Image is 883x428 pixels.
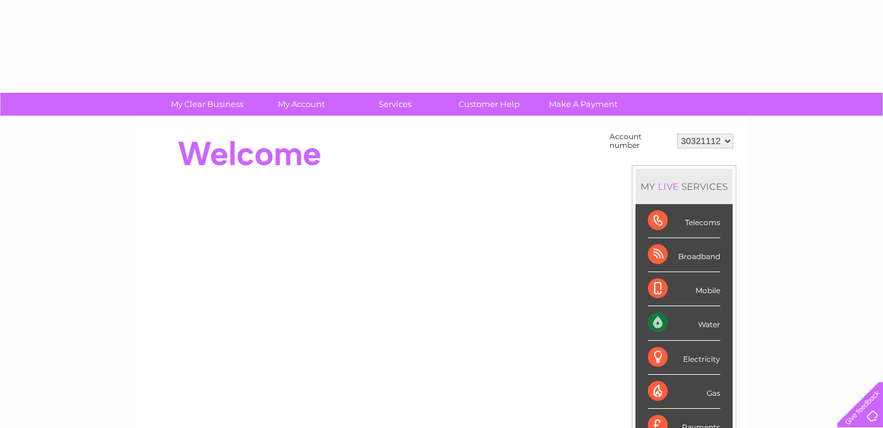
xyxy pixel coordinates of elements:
a: Services [344,93,446,116]
a: My Account [250,93,352,116]
div: MY SERVICES [635,169,733,204]
div: Gas [648,375,720,409]
div: Mobile [648,272,720,306]
div: LIVE [655,181,681,192]
a: My Clear Business [156,93,258,116]
div: Electricity [648,341,720,375]
div: Broadband [648,238,720,272]
a: Customer Help [438,93,540,116]
a: Make A Payment [532,93,634,116]
div: Telecoms [648,204,720,238]
div: Water [648,306,720,340]
td: Account number [606,129,674,153]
